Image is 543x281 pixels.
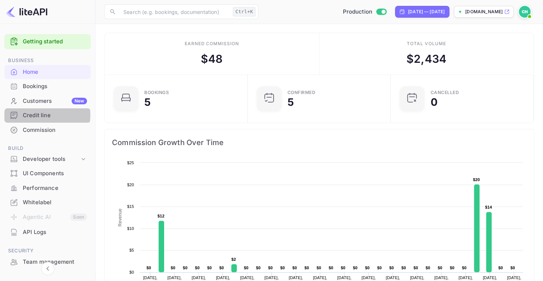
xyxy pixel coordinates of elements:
[171,266,175,270] text: $0
[292,266,297,270] text: $0
[23,97,87,105] div: Customers
[430,97,437,107] div: 0
[4,57,91,65] span: Business
[4,94,91,108] div: CustomersNew
[4,225,91,239] a: API Logs
[450,266,455,270] text: $0
[407,40,446,47] div: Total volume
[473,177,480,182] text: $20
[341,266,345,270] text: $0
[343,8,372,16] span: Production
[4,79,91,93] a: Bookings
[244,266,249,270] text: $0
[219,266,224,270] text: $0
[127,226,134,231] text: $10
[144,90,169,95] div: Bookings
[280,266,285,270] text: $0
[129,248,134,252] text: $5
[23,155,80,163] div: Developer tools
[23,126,87,134] div: Commission
[377,266,382,270] text: $0
[201,51,222,67] div: $ 48
[195,266,200,270] text: $0
[268,266,273,270] text: $0
[4,225,91,239] div: API Logs
[406,51,446,67] div: $ 2,434
[4,123,91,137] div: Commission
[4,166,91,180] a: UI Components
[119,4,230,19] input: Search (e.g. bookings, documentation)
[183,266,188,270] text: $0
[465,8,503,15] p: [DOMAIN_NAME]
[23,169,87,178] div: UI Components
[23,37,87,46] a: Getting started
[519,6,531,18] img: Cas Hulsbosch
[117,208,123,226] text: Revenue
[23,184,87,192] div: Performance
[4,79,91,94] div: Bookings
[430,90,459,95] div: CANCELLED
[144,97,151,107] div: 5
[4,247,91,255] span: Security
[185,40,239,47] div: Earned commission
[233,7,256,17] div: Ctrl+K
[510,266,515,270] text: $0
[146,266,151,270] text: $0
[4,144,91,152] span: Build
[4,108,91,123] div: Credit line
[304,266,309,270] text: $0
[231,257,236,262] text: $2
[395,6,449,18] div: Click to change the date range period
[256,266,261,270] text: $0
[4,195,91,209] a: Whitelabel
[6,6,47,18] img: LiteAPI logo
[340,8,389,16] div: Switch to Sandbox mode
[23,258,87,266] div: Team management
[23,198,87,207] div: Whitelabel
[389,266,394,270] text: $0
[4,181,91,195] a: Performance
[4,255,91,269] a: Team management
[4,65,91,79] a: Home
[438,266,442,270] text: $0
[112,137,526,148] span: Commission Growth Over Time
[158,214,164,218] text: $12
[485,205,492,209] text: $14
[23,68,87,76] div: Home
[287,97,294,107] div: 5
[127,161,134,165] text: $25
[127,204,134,209] text: $15
[287,90,316,95] div: Confirmed
[4,255,91,269] div: Team management
[23,228,87,237] div: API Logs
[127,183,134,187] text: $20
[4,108,91,122] a: Credit line
[207,266,212,270] text: $0
[4,181,91,195] div: Performance
[426,266,430,270] text: $0
[316,266,321,270] text: $0
[23,111,87,120] div: Credit line
[72,98,87,104] div: New
[329,266,333,270] text: $0
[23,82,87,91] div: Bookings
[4,153,91,166] div: Developer tools
[129,270,134,274] text: $0
[413,266,418,270] text: $0
[41,262,54,275] button: Collapse navigation
[408,8,445,15] div: [DATE] — [DATE]
[4,34,91,49] div: Getting started
[498,266,503,270] text: $0
[365,266,370,270] text: $0
[353,266,358,270] text: $0
[4,123,91,137] a: Commission
[401,266,406,270] text: $0
[462,266,467,270] text: $0
[4,94,91,108] a: CustomersNew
